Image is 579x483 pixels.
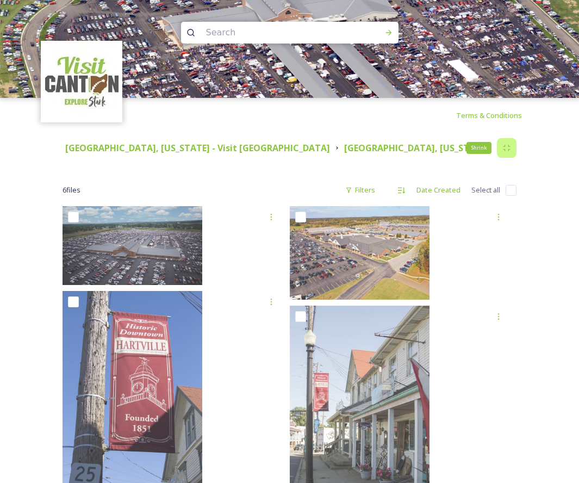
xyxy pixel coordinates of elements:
strong: [GEOGRAPHIC_DATA], [US_STATE] [344,142,489,154]
div: Filters [340,179,381,201]
div: Date Created [411,179,466,201]
span: 6 file s [63,185,80,195]
span: Terms & Conditions [456,110,522,120]
img: Hartville Martketplace- exterior overview.jpg [63,206,202,285]
img: download.jpeg [42,42,121,121]
input: Search [201,21,350,45]
strong: [GEOGRAPHIC_DATA], [US_STATE] - Visit [GEOGRAPHIC_DATA] [65,142,330,154]
img: Experience Hartville Campus Aerial View.jpg [290,206,429,299]
a: Terms & Conditions [456,109,538,122]
span: Select all [471,185,500,195]
div: Shrink [466,142,491,154]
